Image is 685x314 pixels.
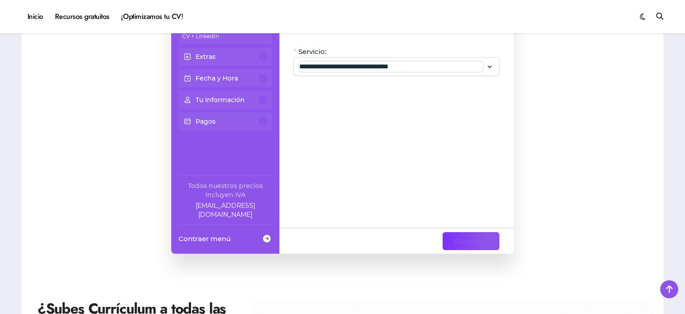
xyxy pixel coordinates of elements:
div: Todos nuestros precios incluyen IVA [178,181,272,199]
a: ¡Optimizamos tu CV! [115,4,189,29]
p: Tu Información [196,95,245,104]
p: Fecha y Hora [196,74,238,83]
p: Extras [196,52,215,61]
span: CV + LinkedIn [182,33,219,40]
a: Recursos gratuitos [49,4,115,29]
button: Continuar [443,232,499,250]
span: Contraer menú [178,234,231,243]
a: Company email: ayuda@elhadadelasvacantes.com [178,201,272,219]
span: Continuar [454,236,488,247]
span: Servicio: [298,47,326,56]
p: Pagos [196,117,215,126]
a: Inicio [22,4,49,29]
